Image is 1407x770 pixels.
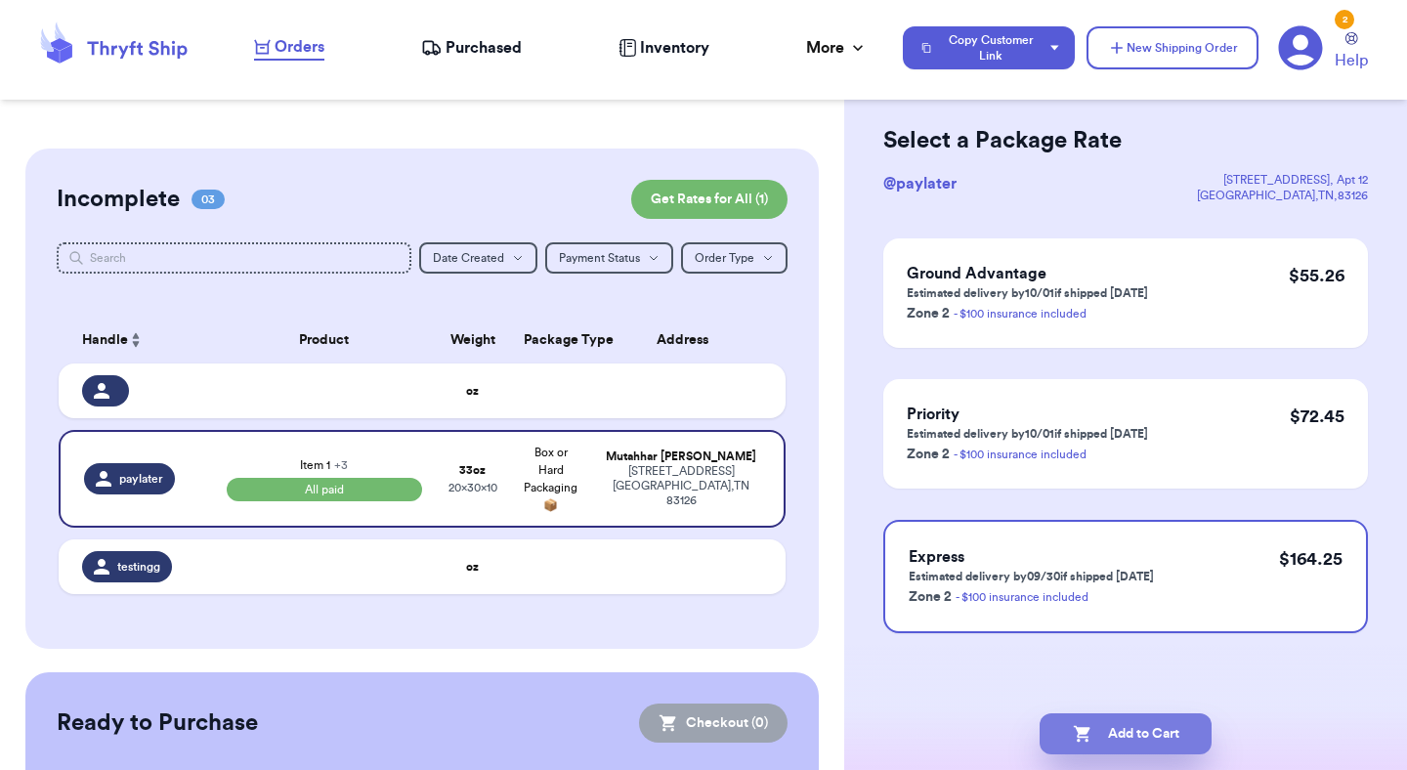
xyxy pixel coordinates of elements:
[57,242,411,274] input: Search
[602,464,760,508] div: [STREET_ADDRESS] [GEOGRAPHIC_DATA] , TN 83126
[57,707,258,739] h2: Ready to Purchase
[559,252,640,264] span: Payment Status
[1335,32,1368,72] a: Help
[254,35,324,61] a: Orders
[1335,49,1368,72] span: Help
[421,36,522,60] a: Purchased
[1040,713,1212,754] button: Add to Cart
[956,591,1088,603] a: - $100 insurance included
[448,482,497,493] span: 20 x 30 x 10
[907,307,950,321] span: Zone 2
[215,317,434,364] th: Product
[640,36,709,60] span: Inventory
[806,36,868,60] div: More
[1278,25,1323,70] a: 2
[524,447,577,511] span: Box or Hard Packaging 📦
[117,559,160,575] span: testingg
[1197,172,1368,188] div: [STREET_ADDRESS] , Apt 12
[1279,545,1343,573] p: $ 164.25
[681,242,788,274] button: Order Type
[883,176,957,192] span: @ paylater
[695,252,754,264] span: Order Type
[903,26,1075,69] button: Copy Customer Link
[907,448,950,461] span: Zone 2
[1197,188,1368,203] div: [GEOGRAPHIC_DATA] , TN , 83126
[192,190,225,209] span: 03
[1289,262,1344,289] p: $ 55.26
[1290,403,1344,430] p: $ 72.45
[82,330,128,351] span: Handle
[433,252,504,264] span: Date Created
[907,285,1148,301] p: Estimated delivery by 10/01 if shipped [DATE]
[602,449,760,464] div: Mutahhar [PERSON_NAME]
[909,569,1154,584] p: Estimated delivery by 09/30 if shipped [DATE]
[907,426,1148,442] p: Estimated delivery by 10/01 if shipped [DATE]
[590,317,786,364] th: Address
[119,471,163,487] span: paylater
[907,406,959,422] span: Priority
[419,242,537,274] button: Date Created
[907,266,1046,281] span: Ground Advantage
[300,459,348,471] span: Item 1
[545,242,673,274] button: Payment Status
[275,35,324,59] span: Orders
[334,459,348,471] span: + 3
[466,561,479,573] strong: oz
[512,317,590,364] th: Package Type
[909,590,952,604] span: Zone 2
[954,308,1087,320] a: - $100 insurance included
[466,385,479,397] strong: oz
[1087,26,1258,69] button: New Shipping Order
[883,125,1368,156] h2: Select a Package Rate
[434,317,512,364] th: Weight
[227,478,422,501] span: All paid
[128,328,144,352] button: Sort ascending
[909,549,964,565] span: Express
[631,180,788,219] button: Get Rates for All (1)
[954,449,1087,460] a: - $100 insurance included
[618,36,709,60] a: Inventory
[639,704,788,743] button: Checkout (0)
[1335,10,1354,29] div: 2
[459,464,486,476] strong: 33 oz
[446,36,522,60] span: Purchased
[57,184,180,215] h2: Incomplete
